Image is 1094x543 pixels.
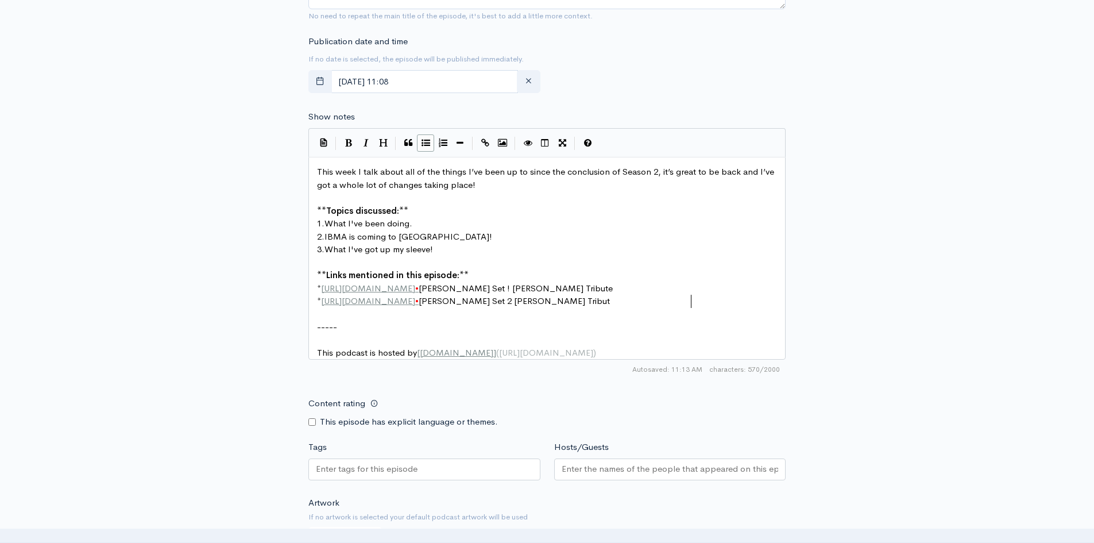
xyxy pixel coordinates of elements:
[308,511,786,523] small: If no artwork is selected your default podcast artwork will be used
[316,463,419,476] input: Enter tags for this episode
[451,134,469,152] button: Insert Horizontal Line
[419,295,610,306] span: [PERSON_NAME] Set 2 [PERSON_NAME] Tribut
[419,283,613,294] span: [PERSON_NAME] Set ! [PERSON_NAME] Tribute
[554,441,609,454] label: Hosts/Guests
[317,347,596,358] span: This podcast is hosted by
[308,35,408,48] label: Publication date and time
[417,134,434,152] button: Generic List
[494,134,511,152] button: Insert Image
[554,134,571,152] button: Toggle Fullscreen
[472,137,473,150] i: |
[519,134,536,152] button: Toggle Preview
[420,347,493,358] span: [DOMAIN_NAME]
[579,134,596,152] button: Markdown Guide
[499,347,593,358] span: [URL][DOMAIN_NAME]
[320,415,498,429] label: This episode has explicit language or themes.
[317,166,776,190] span: This week I talk about all of the things I’ve been up to since the conclusion of Season 2, it’s g...
[374,134,392,152] button: Heading
[574,137,575,150] i: |
[315,134,332,151] button: Insert Show Notes Template
[517,70,540,94] button: clear
[515,137,516,150] i: |
[308,392,365,415] label: Content rating
[415,283,419,294] span: \u200b
[308,496,339,510] label: Artwork
[632,364,702,375] span: Autosaved: 11:13 AM
[340,134,357,152] button: Bold
[308,11,593,21] small: No need to repeat the main title of the episode, it's best to add a little more context.
[317,218,324,229] span: 1.
[321,295,419,306] span: [URL][DOMAIN_NAME]
[709,364,780,375] span: 570/2000
[308,54,524,64] small: If no date is selected, the episode will be published immediately.
[493,347,496,358] span: ]
[308,70,332,94] button: toggle
[308,110,355,124] label: Show notes
[324,244,433,255] span: What I've got up my sleeve!
[326,269,459,280] span: Links mentioned in this episode:
[308,441,327,454] label: Tags
[562,463,779,476] input: Enter the names of the people that appeared on this episode
[434,134,451,152] button: Numbered List
[317,244,324,255] span: 3.
[417,347,420,358] span: [
[321,283,419,294] span: [URL][DOMAIN_NAME]
[335,137,337,150] i: |
[400,134,417,152] button: Quote
[395,137,396,150] i: |
[317,231,324,242] span: 2.
[324,218,412,229] span: What I've been doing.
[324,231,492,242] span: IBMA is coming to [GEOGRAPHIC_DATA]!
[415,295,419,306] span: \u200b
[593,347,596,358] span: )
[496,347,499,358] span: (
[317,321,337,332] span: -----
[326,205,399,216] span: Topics discussed:
[536,134,554,152] button: Toggle Side by Side
[477,134,494,152] button: Create Link
[357,134,374,152] button: Italic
